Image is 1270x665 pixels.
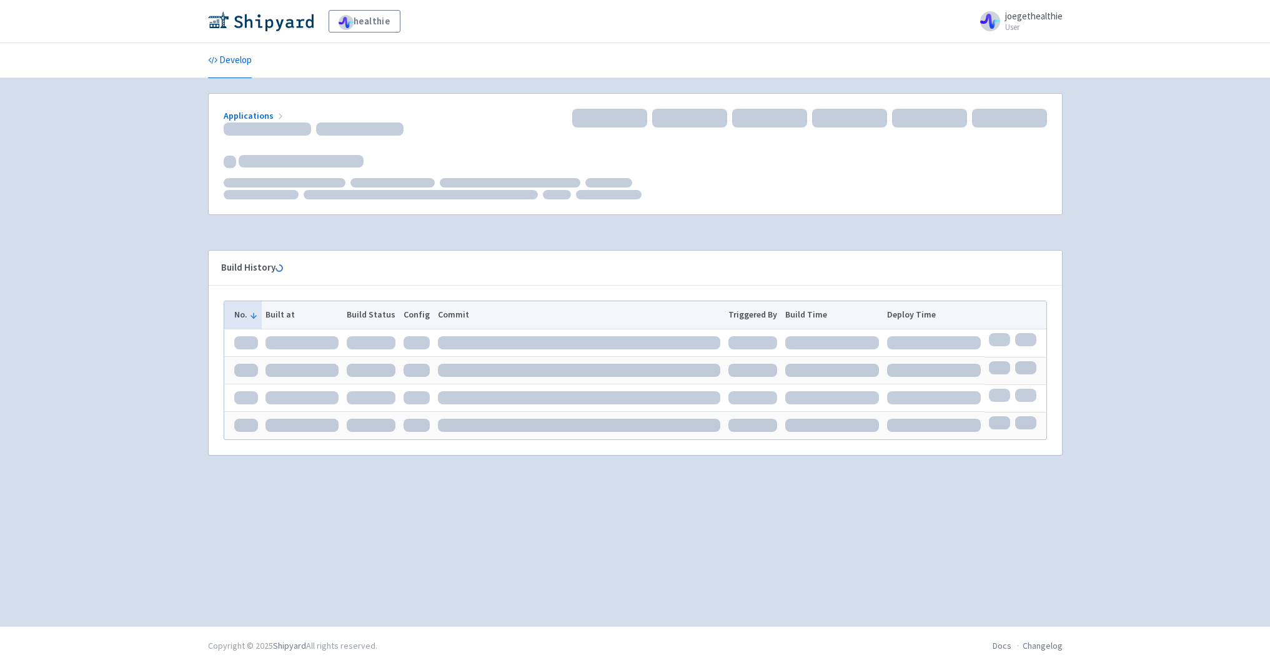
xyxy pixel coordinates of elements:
[273,640,306,651] a: Shipyard
[883,301,985,329] th: Deploy Time
[343,301,400,329] th: Build Status
[781,301,883,329] th: Build Time
[262,301,343,329] th: Built at
[1005,23,1063,31] small: User
[329,10,400,32] a: healthie
[399,301,434,329] th: Config
[208,43,252,78] a: Develop
[208,639,377,652] div: Copyright © 2025 All rights reserved.
[224,110,285,121] a: Applications
[973,11,1063,31] a: joegethealthie User
[993,640,1011,651] a: Docs
[725,301,781,329] th: Triggered By
[208,11,314,31] img: Shipyard logo
[221,261,1029,275] div: Build History
[1023,640,1063,651] a: Changelog
[1005,10,1063,22] span: joegethealthie
[234,308,258,321] button: No.
[434,301,725,329] th: Commit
